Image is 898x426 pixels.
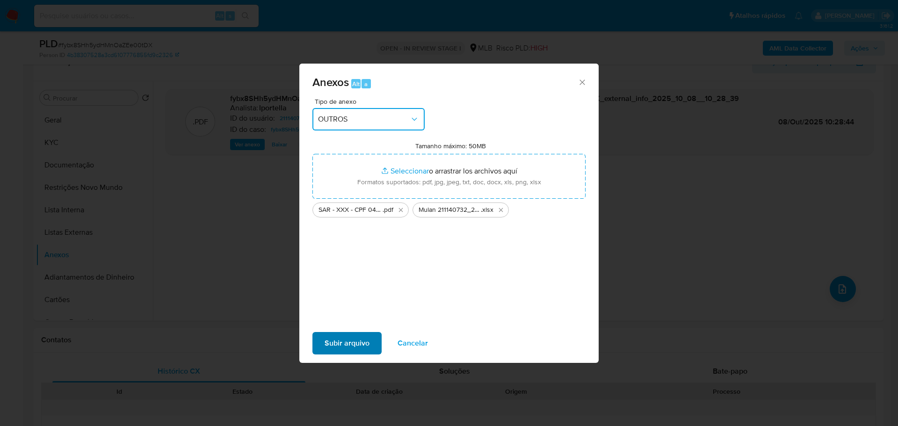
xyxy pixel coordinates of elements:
span: .pdf [383,205,393,215]
span: .xlsx [481,205,493,215]
span: Tipo de anexo [315,98,427,105]
span: a [364,79,368,88]
span: Mulan 211140732_2025_10_07_16_52_24 [419,205,481,215]
span: SAR - XXX - CPF 04626772226 - [PERSON_NAME] [PERSON_NAME] [PERSON_NAME] - Copia [319,205,383,215]
span: Anexos [312,74,349,90]
span: OUTROS [318,115,410,124]
button: Eliminar Mulan 211140732_2025_10_07_16_52_24.xlsx [495,204,507,216]
button: OUTROS [312,108,425,130]
span: Alt [352,79,360,88]
button: Subir arquivo [312,332,382,354]
button: Cerrar [578,78,586,86]
button: Eliminar SAR - XXX - CPF 04626772226 - JOAO VICTOR SILVA OLIVEIRA - Copia.pdf [395,204,406,216]
span: Cancelar [398,333,428,354]
ul: Archivos seleccionados [312,199,586,217]
label: Tamanho máximo: 50MB [415,142,486,150]
button: Cancelar [385,332,440,354]
span: Subir arquivo [325,333,369,354]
